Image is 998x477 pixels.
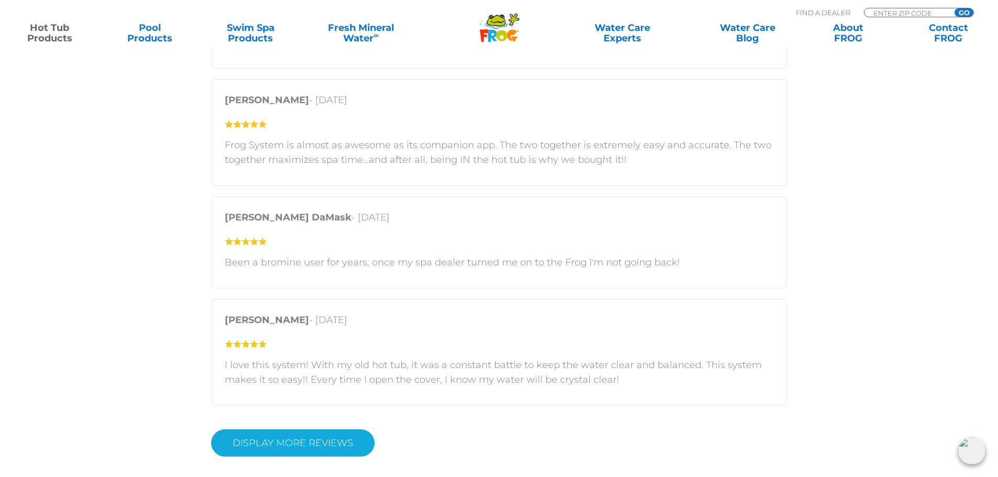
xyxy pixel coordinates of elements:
p: - [DATE] [225,210,774,230]
a: ContactFROG [909,23,988,43]
a: Swim SpaProducts [212,23,290,43]
p: I love this system! With my old hot tub, it was a constant battle to keep the water clear and bal... [225,358,774,387]
p: - [DATE] [225,313,774,332]
sup: ∞ [374,31,379,39]
p: Find A Dealer [796,8,850,17]
a: Water CareBlog [708,23,786,43]
strong: [PERSON_NAME] DaMask [225,212,352,223]
p: - [DATE] [225,93,774,113]
input: Zip Code Form [872,8,943,17]
p: Been a bromine user for years, once my spa dealer turned me on to the Frog I'm not going back! [225,255,774,270]
img: openIcon [958,437,985,464]
a: Fresh MineralWater∞ [312,23,410,43]
a: Display More Reviews [211,429,375,457]
a: AboutFROG [809,23,887,43]
strong: [PERSON_NAME] [225,94,309,106]
input: GO [955,8,973,17]
strong: [PERSON_NAME] [225,314,309,326]
a: PoolProducts [111,23,189,43]
a: Water CareExperts [559,23,686,43]
a: Hot TubProducts [10,23,89,43]
p: Frog System is almost as awesome as its companion app. The two together is extremely easy and acc... [225,138,774,167]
